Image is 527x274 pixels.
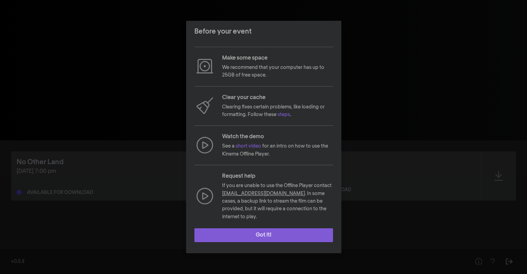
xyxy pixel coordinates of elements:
p: Request help [222,172,333,180]
p: Watch the demo [222,133,333,141]
a: [EMAIL_ADDRESS][DOMAIN_NAME] [222,191,305,196]
p: See a for an intro on how to use the Kinema Offline Player. [222,142,333,158]
a: steps [278,112,290,117]
button: Got it! [194,228,333,242]
a: short video [236,144,261,149]
p: Clear your cache [222,94,333,102]
p: We recommend that your computer has up to 25GB of free space. [222,64,333,79]
p: If you are unable to use the Offline Player contact . In some cases, a backup link to stream the ... [222,182,333,221]
p: Clearing fixes certain problems, like loading or formatting. Follow these . [222,103,333,119]
header: Before your event [186,21,341,42]
p: Make some space [222,54,333,62]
